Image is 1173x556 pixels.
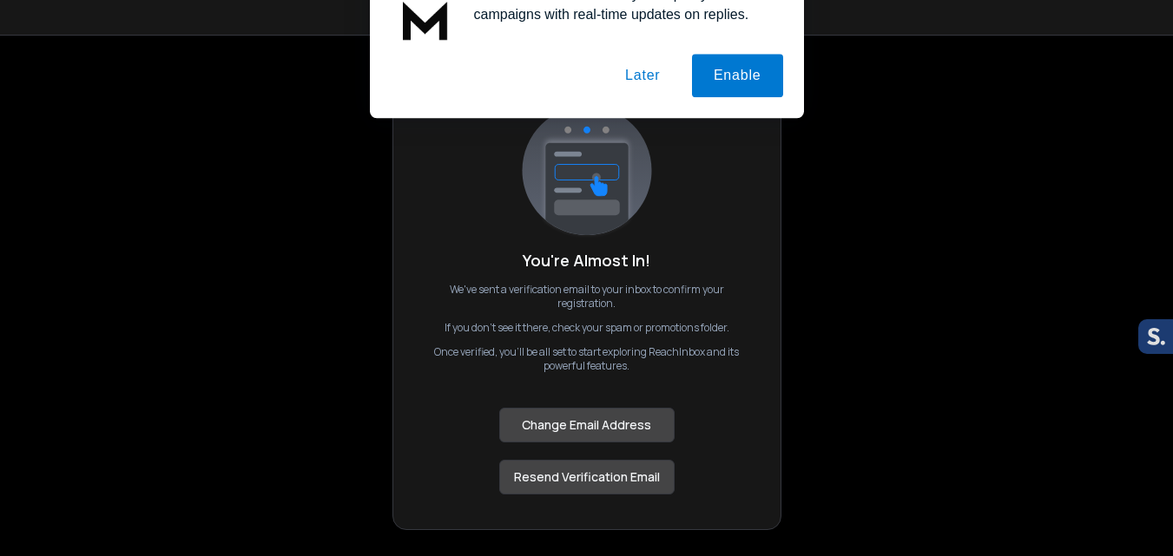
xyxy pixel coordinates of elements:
img: logo [522,106,652,238]
img: notification icon [391,21,460,90]
button: Later [603,90,682,134]
button: Resend Verification Email [499,460,675,494]
button: Enable [692,90,783,134]
div: Enable notifications to stay on top of your campaigns with real-time updates on replies. [460,21,783,61]
p: If you don't see it there, check your spam or promotions folder. [445,321,729,335]
p: We've sent a verification email to your inbox to confirm your registration. [428,283,746,311]
button: Change Email Address [499,408,675,442]
h1: You're Almost In! [523,248,650,272]
p: Once verified, you’ll be all set to start exploring ReachInbox and its powerful features. [428,345,746,373]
